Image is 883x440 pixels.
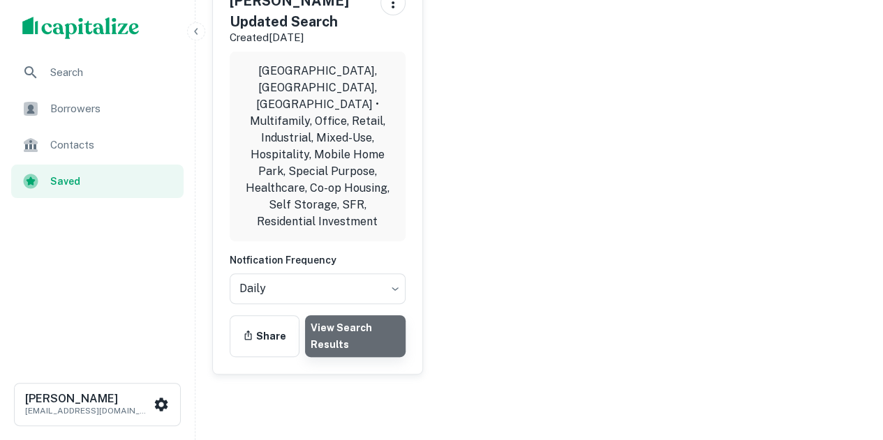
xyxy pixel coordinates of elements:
[50,100,175,117] span: Borrowers
[50,137,175,153] span: Contacts
[230,315,299,357] button: Share
[11,92,184,126] a: Borrowers
[230,269,406,308] div: Without label
[241,63,394,230] p: [GEOGRAPHIC_DATA], [GEOGRAPHIC_DATA], [GEOGRAPHIC_DATA] • Multifamily, Office, Retail, Industrial...
[230,29,369,46] p: Created [DATE]
[813,328,883,395] iframe: Chat Widget
[50,174,175,189] span: Saved
[14,383,181,426] button: [PERSON_NAME][EMAIL_ADDRESS][DOMAIN_NAME]
[22,17,140,39] img: capitalize-logo.png
[230,252,406,268] h6: Notfication Frequency
[305,315,406,357] a: View Search Results
[25,393,151,404] h6: [PERSON_NAME]
[50,64,175,81] span: Search
[25,404,151,417] p: [EMAIL_ADDRESS][DOMAIN_NAME]
[11,56,184,89] a: Search
[11,165,184,198] a: Saved
[11,128,184,162] a: Contacts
